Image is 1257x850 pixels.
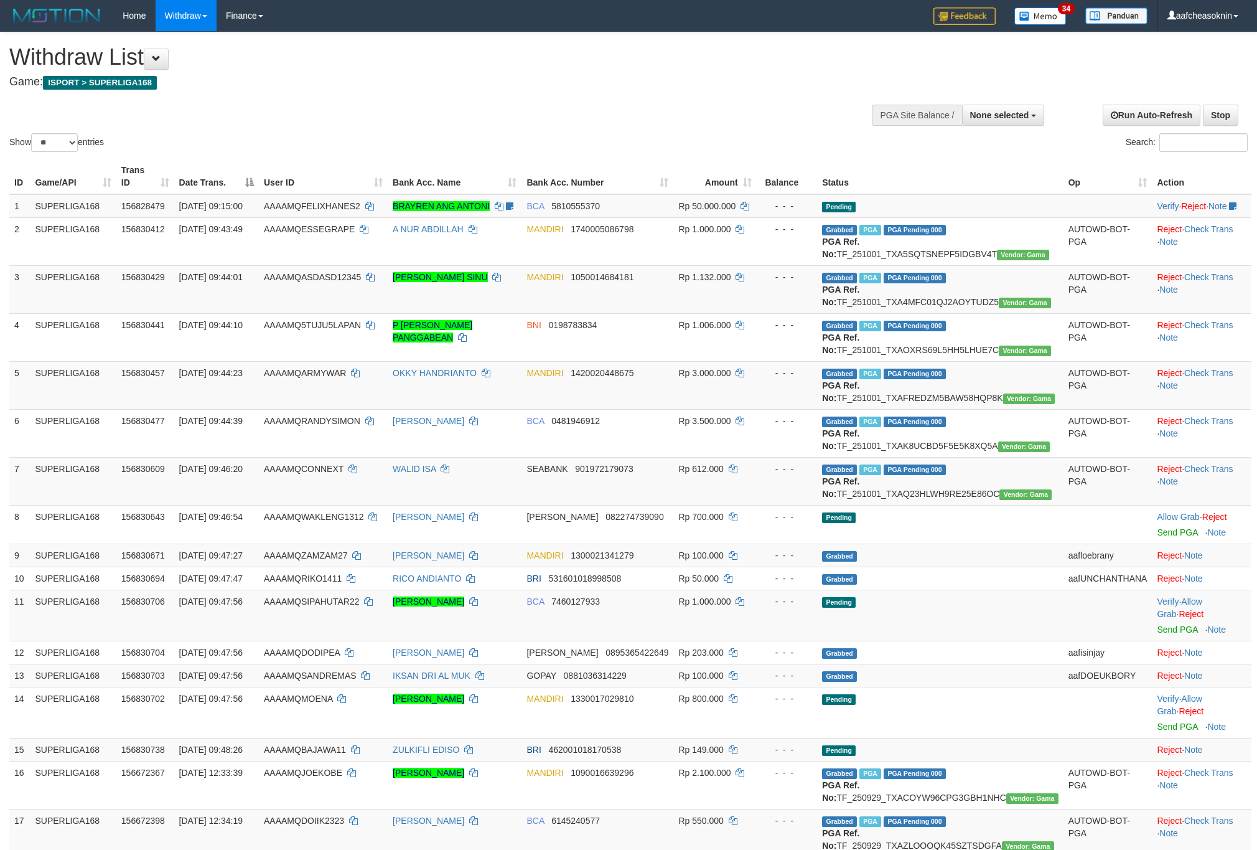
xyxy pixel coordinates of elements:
a: Check Trans [1184,224,1233,234]
h4: Game: [9,76,826,88]
td: SUPERLIGA168 [30,544,116,567]
span: [DATE] 09:46:20 [179,464,243,474]
span: Pending [822,597,856,608]
span: AAAAMQFELIXHANES2 [264,201,360,211]
span: 156830704 [121,648,165,658]
td: TF_251001_TXAQ23HLWH9RE25E86OC [817,457,1063,505]
span: 156830457 [121,368,165,378]
td: SUPERLIGA168 [30,664,116,687]
a: Reject [1157,416,1182,426]
td: 1 [9,194,30,218]
a: BRAYREN ANG ANTONI [393,201,490,211]
span: Rp 1.000.000 [678,224,731,234]
span: Marked by aafsoycanthlai [859,417,881,427]
a: Send PGA [1157,625,1197,635]
td: 12 [9,641,30,664]
td: SUPERLIGA168 [30,590,116,641]
a: Verify [1157,694,1179,704]
a: Note [1184,574,1203,583]
span: AAAAMQ5TUJU5LAPAN [264,320,361,330]
a: RICO ANDIANTO [393,574,461,583]
th: Amount: activate to sort column ascending [673,159,756,194]
span: MANDIRI [526,224,563,234]
span: Copy 0198783834 to clipboard [548,320,597,330]
span: [DATE] 09:44:10 [179,320,243,330]
span: · [1157,597,1202,619]
span: BCA [526,201,544,211]
span: Pending [822,512,856,523]
span: Rp 1.000.000 [678,597,731,607]
a: Note [1207,625,1226,635]
th: Bank Acc. Name: activate to sort column ascending [388,159,521,194]
span: Rp 3.500.000 [678,416,731,426]
a: [PERSON_NAME] [393,816,464,826]
div: PGA Site Balance / [872,105,961,126]
span: Grabbed [822,369,857,379]
td: TF_251001_TXA4MFC01QJ2AOYTUDZ5 [817,265,1063,313]
a: [PERSON_NAME] [393,768,464,778]
td: · · [1152,265,1251,313]
span: AAAAMQASDASD12345 [264,272,361,282]
td: SUPERLIGA168 [30,738,116,761]
label: Show entries [9,133,104,152]
h1: Withdraw List [9,45,826,70]
a: A NUR ABDILLAH [393,224,464,234]
div: - - - [762,669,812,682]
span: [DATE] 09:15:00 [179,201,243,211]
td: 5 [9,361,30,409]
span: Copy 1300021341279 to clipboard [571,550,633,560]
span: Grabbed [822,465,857,475]
span: Rp 50.000 [678,574,719,583]
td: SUPERLIGA168 [30,567,116,590]
a: Note [1208,201,1227,211]
span: Copy 531601018998508 to clipboard [548,574,621,583]
span: Vendor URL: https://trx31.1velocity.biz [999,298,1051,308]
div: - - - [762,200,812,212]
td: · · [1152,590,1251,641]
a: Note [1159,476,1178,486]
div: - - - [762,572,812,585]
td: SUPERLIGA168 [30,194,116,218]
td: 8 [9,505,30,544]
span: MANDIRI [526,694,563,704]
span: Marked by aafsoycanthlai [859,369,881,379]
span: Marked by aafsoycanthlai [859,225,881,235]
span: Rp 203.000 [678,648,723,658]
span: Rp 50.000.000 [678,201,736,211]
span: 156830477 [121,416,165,426]
a: Send PGA [1157,527,1197,537]
td: 7 [9,457,30,505]
span: SEABANK [526,464,568,474]
span: Vendor URL: https://trx31.1velocity.biz [998,442,1050,452]
span: PGA Pending [884,225,946,235]
td: · [1152,664,1251,687]
span: AAAAMQSANDREMAS [264,671,357,681]
a: Send PGA [1157,722,1197,732]
td: 3 [9,265,30,313]
td: 14 [9,687,30,738]
span: BCA [526,597,544,607]
th: Bank Acc. Number: activate to sort column ascending [521,159,673,194]
span: Pending [822,694,856,705]
span: Copy 5810555370 to clipboard [551,201,600,211]
div: - - - [762,646,812,659]
span: PGA Pending [884,273,946,283]
span: MANDIRI [526,272,563,282]
span: None selected [970,110,1029,120]
b: PGA Ref. No: [822,428,859,451]
th: Trans ID: activate to sort column ascending [116,159,174,194]
span: Marked by aafsoycanthlai [859,273,881,283]
td: TF_251001_TXA5SQTSNEPF5IDGBV4T [817,217,1063,265]
div: - - - [762,595,812,608]
span: 156830609 [121,464,165,474]
div: - - - [762,511,812,523]
span: Copy 1330017029810 to clipboard [571,694,633,704]
a: [PERSON_NAME] SINU [393,272,487,282]
span: PGA Pending [884,369,946,379]
span: AAAAMQSIPAHUTAR22 [264,597,360,607]
td: · [1152,505,1251,544]
span: 156830643 [121,512,165,522]
div: - - - [762,223,812,235]
span: AAAAMQRIKO1411 [264,574,342,583]
td: AUTOWD-BOT-PGA [1063,265,1152,313]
